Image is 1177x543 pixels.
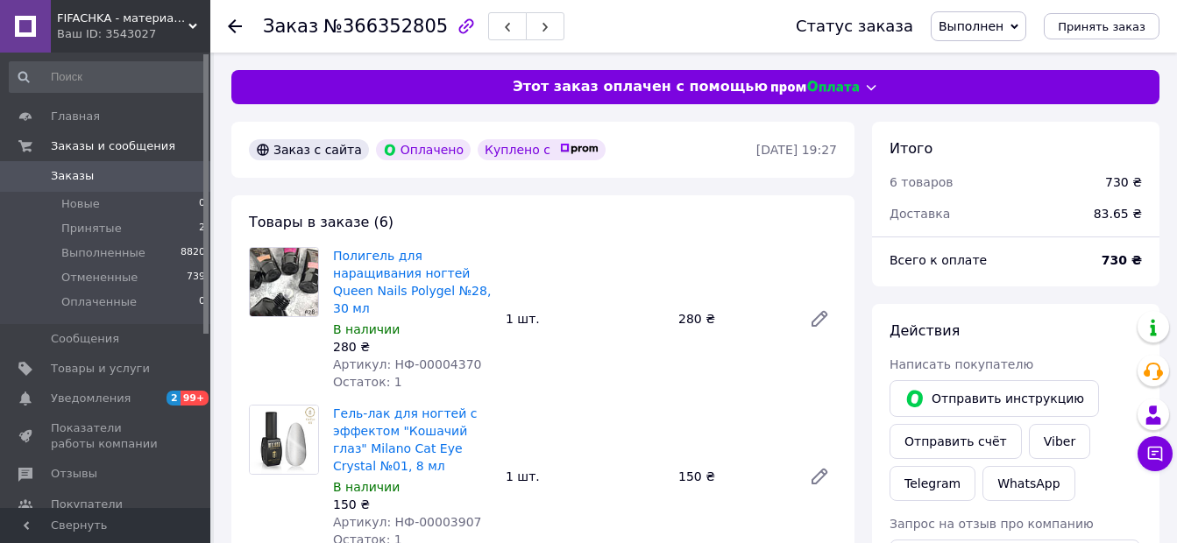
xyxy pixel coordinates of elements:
span: Доставка [890,207,950,221]
span: 8820 [181,245,205,261]
span: Принять заказ [1058,20,1145,33]
span: Выполненные [61,245,145,261]
span: Показатели работы компании [51,420,162,452]
input: Поиск [9,61,207,93]
div: Заказ с сайта [249,139,369,160]
a: Полигель для наращивания ногтей Queen Nails Polygel №28, 30 мл [333,249,491,315]
a: Редактировать [802,459,837,494]
div: 280 ₴ [333,338,492,356]
span: Заказы и сообщения [51,138,175,154]
span: Товары и услуги [51,361,150,377]
span: Всего к оплате [890,253,987,267]
button: Чат с покупателем [1138,436,1173,471]
span: 2 [199,221,205,236]
span: Запрос на отзыв про компанию [890,517,1094,531]
span: 6 товаров [890,175,954,189]
span: В наличии [333,480,400,494]
span: Этот заказ оплачен с помощью [513,77,768,97]
div: 280 ₴ [671,307,795,331]
div: Вернуться назад [228,18,242,35]
span: 0 [199,294,205,310]
span: FIFACHKA - материалы для маникюра, депиляции, парафинотерапии, ламинирования ресниц и бровей [57,11,188,26]
span: Принятые [61,221,122,236]
div: Ваш ID: 3543027 [57,26,210,42]
a: Гель-лак для ногтей с эффектом "Кошачий глаз" Milano Cat Eye Crystal №01, 8 мл [333,406,477,473]
span: Отзывы [51,466,97,482]
img: Гель-лак для ногтей с эффектом "Кошачий глаз" Milano Cat Eye Crystal №01, 8 мл [250,405,318,474]
a: Редактировать [802,301,837,336]
div: Куплено с [478,139,606,160]
span: 0 [199,196,205,212]
span: Артикул: НФ-00004370 [333,357,481,371]
span: Покупатели [51,497,123,512]
span: Главная [51,109,100,124]
span: Действия [890,322,960,339]
span: 99+ [181,391,209,405]
a: Telegram [890,466,975,501]
div: 1 шт. [499,307,671,331]
b: 730 ₴ [1102,253,1142,267]
div: 1 шт. [499,464,671,489]
div: 150 ₴ [671,464,795,489]
span: №366352805 [323,16,448,37]
span: В наличии [333,322,400,336]
span: Написать покупателю [890,357,1033,371]
span: Сообщения [51,331,119,347]
span: Уведомления [51,391,131,406]
button: Отправить счёт [890,424,1022,459]
span: Новые [61,196,100,212]
span: Заказы [51,168,94,184]
span: Отмененные [61,270,138,286]
span: 2 [167,391,181,405]
a: Viber [1029,424,1090,459]
div: 150 ₴ [333,496,492,513]
div: Статус заказа [796,18,913,35]
div: Оплачено [376,139,471,160]
span: Итого [890,140,932,157]
button: Принять заказ [1044,13,1159,39]
button: Отправить инструкцию [890,380,1099,417]
div: 83.65 ₴ [1083,194,1152,233]
span: 739 [187,270,205,286]
span: Заказ [263,16,318,37]
a: WhatsApp [982,466,1074,501]
img: prom [560,144,599,154]
span: Остаток: 1 [333,375,402,389]
span: Оплаченные [61,294,137,310]
span: Артикул: НФ-00003907 [333,515,481,529]
time: [DATE] 19:27 [756,143,837,157]
span: Товары в заказе (6) [249,214,394,230]
img: Полигель для наращивания ногтей Queen Nails Polygel №28, 30 мл [250,248,318,316]
span: Выполнен [939,19,1003,33]
div: 730 ₴ [1105,173,1142,191]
